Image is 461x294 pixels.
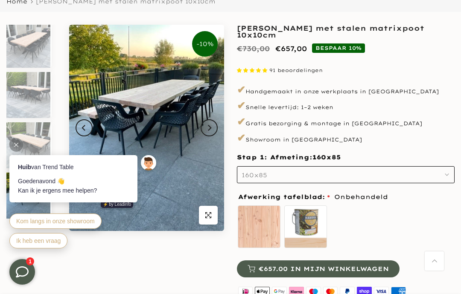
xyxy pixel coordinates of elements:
p: Gratis bezorging & montage in [GEOGRAPHIC_DATA] [237,115,455,129]
span: ✔ [237,115,245,128]
span: 4.87 stars [237,67,269,73]
del: €730,00 [237,44,270,53]
span: ✔ [237,99,245,112]
iframe: toggle-frame [1,251,44,293]
span: Ik heb een vraag [15,123,60,130]
span: Onbehandeld [334,192,388,202]
span: 91 beoordelingen [269,67,323,73]
p: Showroom in [GEOGRAPHIC_DATA] [237,131,455,145]
p: Snelle levertijd: 1–2 weken [237,98,455,113]
span: BESPAAR 10% [312,43,365,53]
span: ✔ [237,131,245,144]
span: 160x85 [312,153,341,162]
span: Stap 1: Afmeting: [237,153,341,161]
span: Afwerking tafelblad: [238,194,330,200]
span: ✔ [237,83,245,96]
button: €657.00 in mijn winkelwagen [237,260,400,277]
ins: €657,00 [275,43,307,55]
span: €657.00 in mijn winkelwagen [259,266,389,272]
iframe: bot-iframe [1,114,167,259]
button: Ik heb een vraag [9,119,67,134]
h1: [PERSON_NAME] met stalen matrixpoot 10x10cm [237,25,455,38]
button: 160x85 [237,166,455,183]
button: Next [201,119,218,136]
p: Handgemaakt in onze werkplaats in [GEOGRAPHIC_DATA] [237,83,455,97]
span: 160x85 [242,171,267,179]
a: Terug naar boven [425,251,444,271]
